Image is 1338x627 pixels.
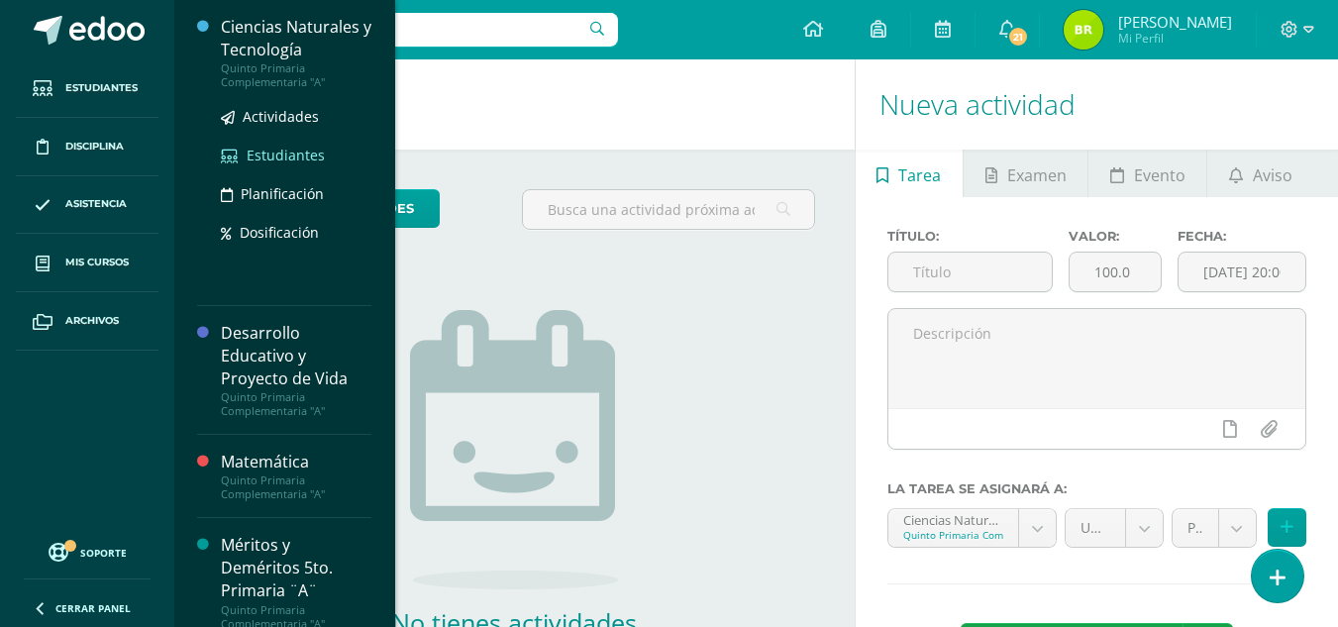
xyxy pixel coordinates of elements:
a: Soporte [24,538,151,565]
span: Aviso [1253,152,1292,199]
input: Busca una actividad próxima aquí... [523,190,813,229]
h1: Nueva actividad [879,59,1314,150]
div: Quinto Primaria Complementaria "A" [221,390,371,418]
input: Fecha de entrega [1179,253,1305,291]
a: Desarrollo Educativo y Proyecto de VidaQuinto Primaria Complementaria "A" [221,322,371,418]
div: Méritos y Deméritos 5to. Primaria ¨A¨ [221,534,371,602]
span: Mi Perfil [1118,30,1232,47]
div: Quinto Primaria Complementaria [903,528,1004,542]
a: Asistencia [16,176,158,235]
div: Quinto Primaria Complementaria "A" [221,473,371,501]
span: Archivos [65,313,119,329]
a: Prueba Corta (10.0%) [1173,509,1256,547]
span: Actividades [243,107,319,126]
a: Estudiantes [221,144,371,166]
a: Disciplina [16,118,158,176]
div: Ciencias Naturales y Tecnología [221,16,371,61]
span: Estudiantes [247,146,325,164]
a: Evento [1088,150,1206,197]
a: Examen [964,150,1087,197]
a: MatemáticaQuinto Primaria Complementaria "A" [221,451,371,501]
a: Dosificación [221,221,371,244]
span: Disciplina [65,139,124,155]
span: [PERSON_NAME] [1118,12,1232,32]
img: no_activities.png [410,310,618,589]
img: 31b9b394d06e39e7186534e32953773e.png [1064,10,1103,50]
span: Planificación [241,184,324,203]
a: Mis cursos [16,234,158,292]
span: Estudiantes [65,80,138,96]
span: Unidad 3 [1081,509,1110,547]
input: Busca un usuario... [187,13,618,47]
span: Examen [1007,152,1067,199]
a: Planificación [221,182,371,205]
h1: Actividades [198,59,831,150]
a: Unidad 3 [1066,509,1163,547]
span: Mis cursos [65,255,129,270]
span: Tarea [898,152,941,199]
label: Título: [887,229,1053,244]
span: Evento [1134,152,1185,199]
span: 21 [1007,26,1029,48]
a: Tarea [856,150,963,197]
span: Dosificación [240,223,319,242]
label: Valor: [1069,229,1162,244]
span: Soporte [80,546,127,560]
label: Fecha: [1178,229,1306,244]
a: Ciencias Naturales y TecnologíaQuinto Primaria Complementaria "A" [221,16,371,89]
div: Quinto Primaria Complementaria "A" [221,61,371,89]
input: Título [888,253,1052,291]
label: La tarea se asignará a: [887,481,1306,496]
div: Desarrollo Educativo y Proyecto de Vida [221,322,371,390]
a: Archivos [16,292,158,351]
div: Ciencias Naturales y Tecnología 'A' [903,509,1004,528]
span: Cerrar panel [55,601,131,615]
input: Puntos máximos [1070,253,1161,291]
div: Matemática [221,451,371,473]
span: Asistencia [65,196,127,212]
span: Prueba Corta (10.0%) [1187,509,1203,547]
a: Ciencias Naturales y Tecnología 'A'Quinto Primaria Complementaria [888,509,1057,547]
a: Actividades [221,105,371,128]
a: Estudiantes [16,59,158,118]
a: Aviso [1207,150,1313,197]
